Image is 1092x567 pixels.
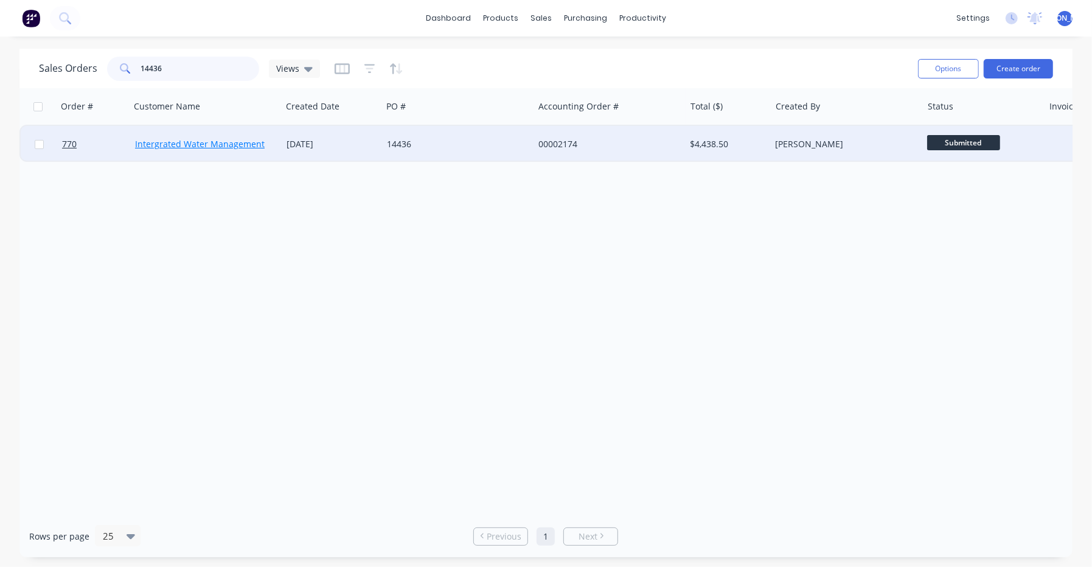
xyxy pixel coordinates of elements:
div: Created By [776,100,820,113]
span: 770 [62,138,77,150]
div: Order # [61,100,93,113]
button: Options [918,59,979,78]
a: Previous page [474,530,527,543]
div: $4,438.50 [690,138,762,150]
div: [PERSON_NAME] [775,138,910,150]
span: Previous [487,530,521,543]
span: Rows per page [29,530,89,543]
div: Accounting Order # [538,100,619,113]
span: Submitted [927,135,1000,150]
div: productivity [613,9,672,27]
a: 770 [62,126,135,162]
div: [DATE] [287,138,377,150]
a: dashboard [420,9,477,27]
img: Factory [22,9,40,27]
input: Search... [141,57,260,81]
div: Customer Name [134,100,200,113]
div: purchasing [558,9,613,27]
div: settings [950,9,996,27]
a: Intergrated Water Management [135,138,265,150]
ul: Pagination [468,527,623,546]
div: PO # [386,100,406,113]
div: Created Date [286,100,339,113]
div: Status [928,100,953,113]
div: 14436 [387,138,522,150]
a: Page 1 is your current page [537,527,555,546]
button: Create order [984,59,1053,78]
div: products [477,9,524,27]
div: 00002174 [538,138,673,150]
h1: Sales Orders [39,63,97,74]
div: sales [524,9,558,27]
div: Total ($) [690,100,723,113]
span: Views [276,62,299,75]
span: Next [579,530,597,543]
a: Next page [564,530,617,543]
